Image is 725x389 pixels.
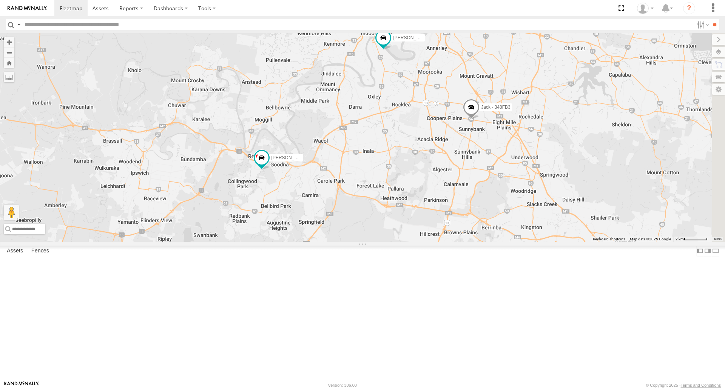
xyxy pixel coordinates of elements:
[696,246,704,257] label: Dock Summary Table to the Left
[4,72,14,82] label: Measure
[646,383,721,387] div: © Copyright 2025 -
[328,383,357,387] div: Version: 306.00
[16,19,22,30] label: Search Query
[4,205,19,220] button: Drag Pegman onto the map to open Street View
[634,3,656,14] div: Marco DiBenedetto
[673,237,710,242] button: Map Scale: 2 km per 59 pixels
[683,2,695,14] i: ?
[481,105,510,110] span: Jack - 348FB3
[676,237,684,241] span: 2 km
[712,246,719,257] label: Hide Summary Table
[681,383,721,387] a: Terms and Conditions
[694,19,710,30] label: Search Filter Options
[714,237,722,240] a: Terms (opens in new tab)
[4,381,39,389] a: Visit our Website
[393,35,449,41] span: [PERSON_NAME] - 017IP4
[271,155,344,161] span: [PERSON_NAME] B - Corolla Hatch
[704,246,711,257] label: Dock Summary Table to the Right
[3,246,27,257] label: Assets
[712,84,725,95] label: Map Settings
[630,237,671,241] span: Map data ©2025 Google
[8,6,47,11] img: rand-logo.svg
[4,58,14,68] button: Zoom Home
[4,47,14,58] button: Zoom out
[4,37,14,47] button: Zoom in
[593,237,625,242] button: Keyboard shortcuts
[28,246,53,257] label: Fences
